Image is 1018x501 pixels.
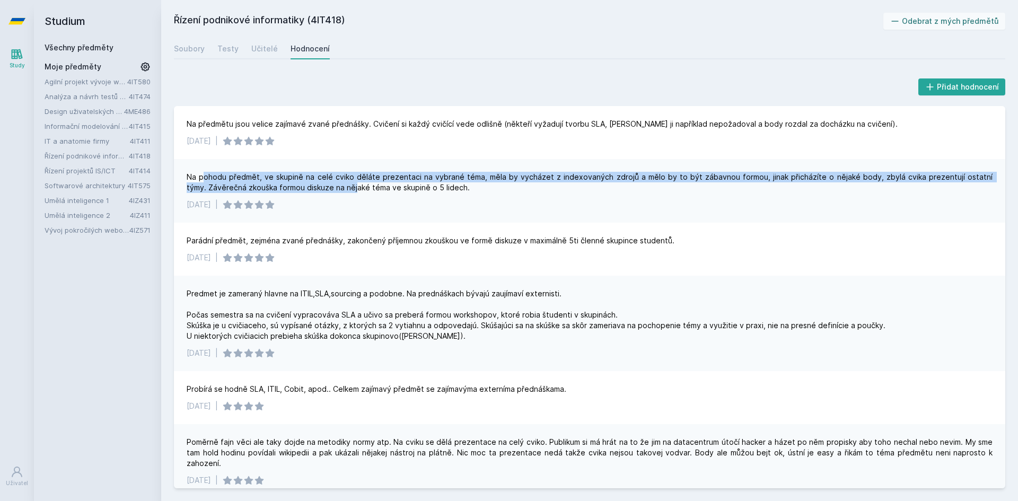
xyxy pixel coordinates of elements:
a: Uživatel [2,460,32,493]
a: 4IZ411 [130,211,151,219]
div: [DATE] [187,252,211,263]
a: Vývoj pokročilých webových aplikací v PHP [45,225,129,235]
a: Řízení podnikové informatiky [45,151,129,161]
a: Umělá inteligence 1 [45,195,129,206]
a: Design uživatelských rozhraní [45,106,124,117]
a: Softwarové architektury [45,180,128,191]
div: Hodnocení [291,43,330,54]
button: Přidat hodnocení [918,78,1006,95]
div: Na pohodu předmět, ve skupině na celé cviko děláte prezentaci na vybrané téma, měla by vycházet z... [187,172,993,193]
a: Umělá inteligence 2 [45,210,130,221]
a: Analýza a návrh testů softwaru [45,91,129,102]
a: Testy [217,38,239,59]
div: [DATE] [187,401,211,411]
a: Informační modelování organizací [45,121,129,131]
div: [DATE] [187,348,211,358]
a: Study [2,42,32,75]
a: 4IT418 [129,152,151,160]
a: 4IZ571 [129,226,151,234]
div: Parádní předmět, zejména zvané přednášky, zakončený příjemnou zkouškou ve formě diskuze v maximál... [187,235,674,246]
a: 4IT575 [128,181,151,190]
h2: Řízení podnikové informatiky (4IT418) [174,13,883,30]
div: [DATE] [187,199,211,210]
div: | [215,401,218,411]
a: Hodnocení [291,38,330,59]
div: Soubory [174,43,205,54]
a: 4IT580 [127,77,151,86]
div: Predmet je zameraný hlavne na ITIL,SLA,sourcing a podobne. Na prednáškach bývajú zaujímaví extern... [187,288,885,341]
a: Agilní projekt vývoje webové aplikace [45,76,127,87]
div: Učitelé [251,43,278,54]
div: | [215,475,218,486]
a: Všechny předměty [45,43,113,52]
a: 4IT415 [129,122,151,130]
div: | [215,252,218,263]
div: Testy [217,43,239,54]
div: Uživatel [6,479,28,487]
div: Poměrně fajn věci ale taky dojde na metodiky normy atp. Na cviku se dělá prezentace na celý cviko... [187,437,993,469]
a: 4IT474 [129,92,151,101]
a: IT a anatomie firmy [45,136,130,146]
div: Study [10,61,25,69]
a: 4ME486 [124,107,151,116]
a: 4IT414 [129,166,151,175]
button: Odebrat z mých předmětů [883,13,1006,30]
a: Soubory [174,38,205,59]
a: 4IT411 [130,137,151,145]
div: | [215,348,218,358]
a: Řízení projektů IS/ICT [45,165,129,176]
div: [DATE] [187,475,211,486]
div: | [215,136,218,146]
div: [DATE] [187,136,211,146]
span: Moje předměty [45,61,101,72]
div: Na předmětu jsou velice zajímavé zvané přednášky. Cvičení si každý cvičící vede odlišně (někteří ... [187,119,898,129]
div: | [215,199,218,210]
a: Učitelé [251,38,278,59]
div: Probírá se hodně SLA, ITIL, Cobit, apod.. Celkem zajímavý předmět se zajímavýma externíma přednáš... [187,384,566,394]
a: 4IZ431 [129,196,151,205]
